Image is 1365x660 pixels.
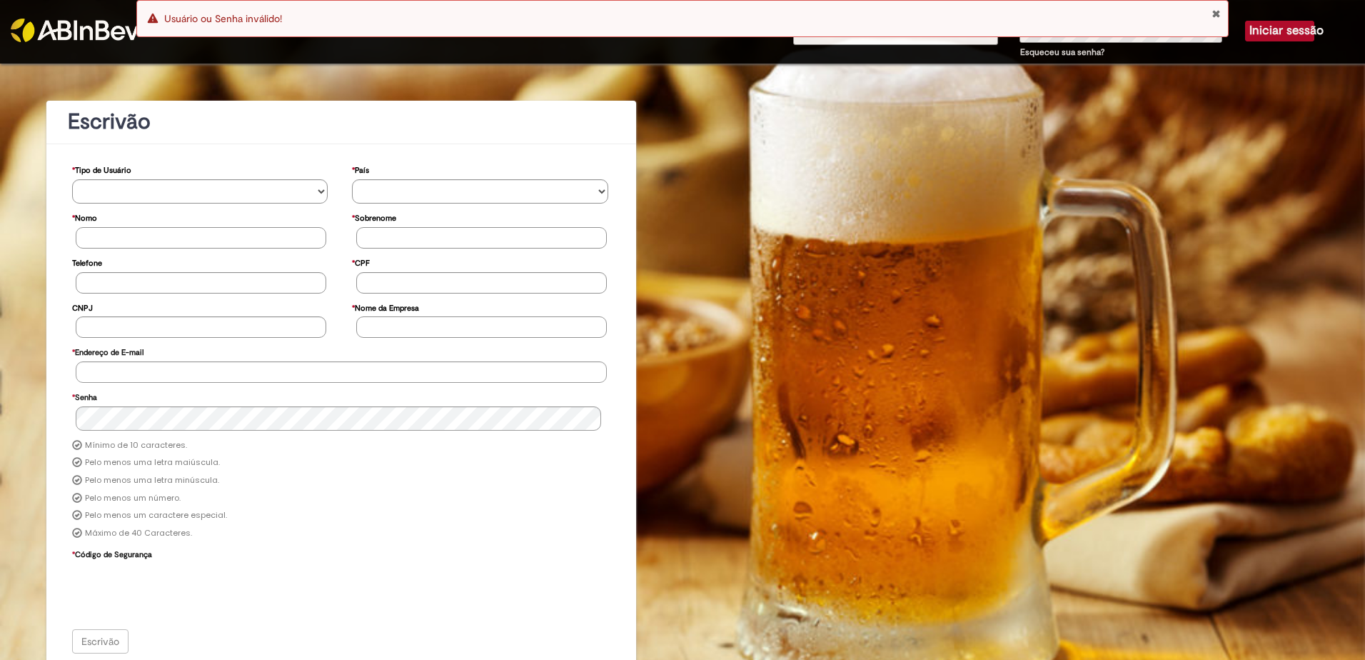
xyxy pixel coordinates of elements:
label: Máximo de 40 Caracteres. [85,528,192,539]
font: Sobrenome [355,213,396,224]
button: Iniciar sessão [1245,21,1314,41]
font: País [355,165,369,176]
label: Pelo menos uma letra maiúscula. [85,457,220,469]
font: Nome da Empresa [355,303,419,314]
label: Pelo menos um caractere especial. [85,510,227,521]
font: Tipo de Usuário [75,165,131,176]
a: Esqueceu sua senha? [1020,46,1104,58]
img: ABInbev-white.png [11,19,139,42]
label: Telefone [72,251,102,272]
h1: Escrivão [68,110,615,134]
span: Usuário ou Senha inválido! [164,12,282,25]
label: CNPJ [72,296,93,317]
font: Nomo [75,213,97,224]
button: Fechar notificação [1212,8,1221,19]
iframe: reCAPTCHA [76,564,293,619]
label: Mínimo de 10 caracteres. [85,440,187,451]
font: Código de Segurança [75,549,152,560]
font: Endereço de E-mail [75,347,143,358]
font: CPF [355,258,370,269]
font: Senha [75,392,97,403]
label: Pelo menos um número. [85,493,181,504]
label: Pelo menos uma letra minúscula. [85,475,219,486]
